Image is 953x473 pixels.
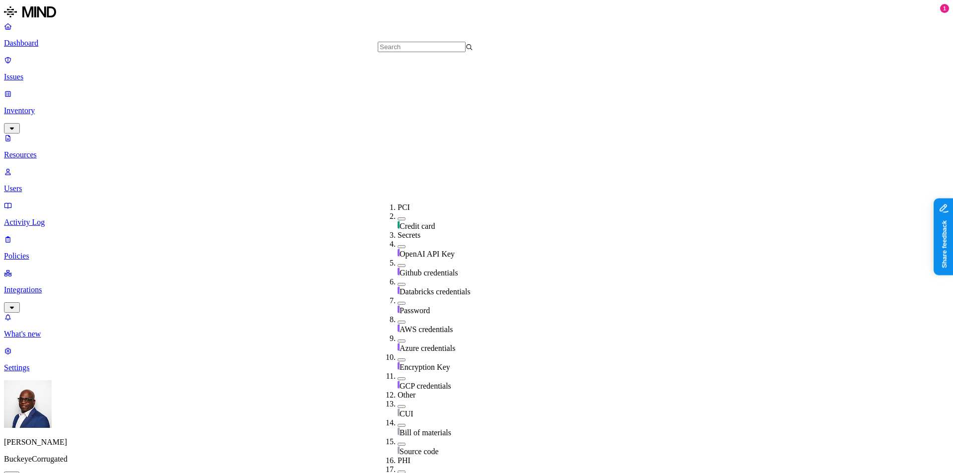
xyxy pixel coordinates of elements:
a: Integrations [4,269,949,311]
a: MIND [4,4,949,22]
p: Settings [4,363,949,372]
img: pci-line.svg [398,221,400,229]
div: Other [398,391,493,400]
span: Github credentials [400,269,458,277]
img: other-line.svg [398,427,400,435]
a: Dashboard [4,22,949,48]
span: Source code [400,447,439,456]
p: Policies [4,252,949,261]
div: Secrets [398,231,493,240]
img: secret-line.svg [398,381,400,389]
div: PCI [398,203,493,212]
span: AWS credentials [400,325,453,334]
img: secret-line.svg [398,286,400,294]
img: secret-line.svg [398,268,400,275]
span: GCP credentials [400,382,451,390]
span: Password [400,306,430,315]
a: Settings [4,346,949,372]
a: Inventory [4,89,949,132]
img: other-line.svg [398,446,400,454]
span: CUI [400,409,413,418]
img: secret-line.svg [398,249,400,257]
img: secret-line.svg [398,305,400,313]
p: Integrations [4,285,949,294]
p: Activity Log [4,218,949,227]
p: Dashboard [4,39,949,48]
p: Resources [4,150,949,159]
span: Credit card [400,222,435,230]
img: secret-line.svg [398,362,400,370]
a: Resources [4,134,949,159]
p: Users [4,184,949,193]
a: Issues [4,56,949,81]
img: secret-line.svg [398,343,400,351]
a: What's new [4,313,949,338]
div: 1 [940,4,949,13]
img: secret-line.svg [398,324,400,332]
img: Gregory Thomas [4,380,52,428]
a: Users [4,167,949,193]
a: Activity Log [4,201,949,227]
p: BuckeyeCorrugated [4,455,949,464]
p: What's new [4,330,949,338]
input: Search [378,42,466,52]
span: Azure credentials [400,344,455,352]
img: MIND [4,4,56,20]
p: Issues [4,72,949,81]
span: Databricks credentials [400,287,471,296]
p: Inventory [4,106,949,115]
span: Bill of materials [400,428,451,437]
div: PHI [398,456,493,465]
span: OpenAI API Key [400,250,455,258]
img: other-line.svg [398,408,400,416]
a: Policies [4,235,949,261]
span: Encryption Key [400,363,450,371]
